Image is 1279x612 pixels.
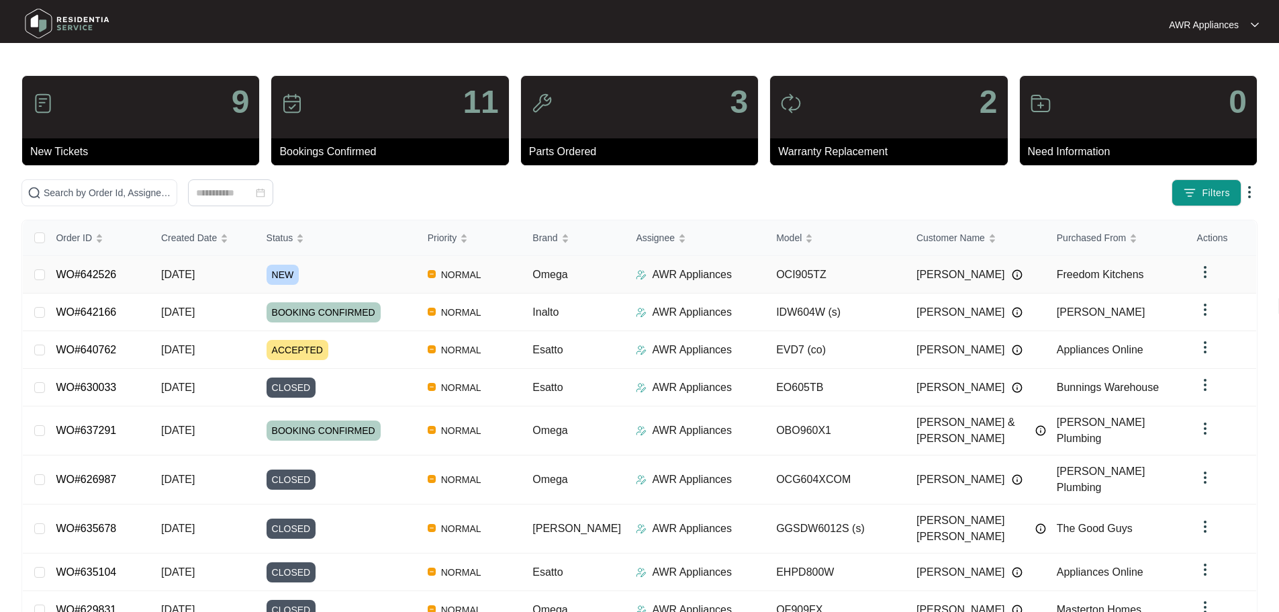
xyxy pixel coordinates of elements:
p: AWR Appliances [652,267,732,283]
img: dropdown arrow [1197,264,1213,280]
img: Assigner Icon [636,382,647,393]
span: NORMAL [436,342,487,358]
span: [PERSON_NAME] [532,523,621,534]
span: Filters [1202,186,1230,200]
span: Appliances Online [1057,566,1143,578]
span: [PERSON_NAME] [916,304,1005,320]
img: dropdown arrow [1197,302,1213,318]
a: WO#626987 [56,474,116,485]
p: AWR Appliances [652,423,732,439]
span: Order ID [56,230,92,245]
p: AWR Appliances [652,304,732,320]
span: [DATE] [161,382,195,393]
span: NORMAL [436,267,487,283]
span: NEW [267,265,299,285]
span: [DATE] [161,306,195,318]
td: EVD7 (co) [765,331,906,369]
th: Actions [1186,220,1256,256]
p: AWR Appliances [652,472,732,488]
td: IDW604W (s) [765,294,906,331]
img: dropdown arrow [1241,184,1258,200]
img: icon [32,93,54,114]
th: Order ID [45,220,150,256]
td: OBO960X1 [765,406,906,455]
span: Assignee [636,230,675,245]
a: WO#637291 [56,425,116,436]
p: AWR Appliances [652,564,732,580]
img: Assigner Icon [636,474,647,485]
img: Info icon [1012,345,1023,355]
img: icon [780,93,802,114]
img: Vercel Logo [428,383,436,391]
p: New Tickets [30,144,259,160]
img: Info icon [1035,523,1046,534]
img: Info icon [1012,474,1023,485]
span: NORMAL [436,304,487,320]
p: AWR Appliances [1169,18,1239,32]
span: [PERSON_NAME] [916,472,1005,488]
p: AWR Appliances [652,380,732,396]
img: Assigner Icon [636,307,647,318]
span: [PERSON_NAME] & [PERSON_NAME] [916,414,1029,447]
span: Status [267,230,293,245]
span: Bunnings Warehouse [1057,382,1159,393]
span: [DATE] [161,566,195,578]
span: NORMAL [436,380,487,396]
span: Esatto [532,344,563,355]
span: [DATE] [161,523,195,534]
img: dropdown arrow [1197,339,1213,355]
span: [PERSON_NAME] [916,564,1005,580]
span: Freedom Kitchens [1057,269,1144,280]
span: The Good Guys [1057,523,1133,534]
img: icon [281,93,303,114]
img: Assigner Icon [636,345,647,355]
td: EHPD800W [765,554,906,591]
img: dropdown arrow [1197,377,1213,393]
a: WO#630033 [56,382,116,393]
span: Omega [532,269,567,280]
span: Model [776,230,802,245]
span: NORMAL [436,472,487,488]
p: 9 [232,86,250,118]
img: dropdown arrow [1197,421,1213,437]
span: CLOSED [267,519,316,539]
img: icon [1030,93,1051,114]
img: Vercel Logo [428,475,436,483]
span: [PERSON_NAME] [PERSON_NAME] [916,513,1029,545]
span: Esatto [532,566,563,578]
img: Info icon [1012,307,1023,318]
span: Omega [532,474,567,485]
span: NORMAL [436,521,487,537]
span: Brand [532,230,557,245]
p: Warranty Replacement [778,144,1007,160]
th: Priority [417,220,522,256]
img: dropdown arrow [1197,470,1213,486]
span: Esatto [532,382,563,393]
button: filter iconFilters [1172,179,1241,206]
th: Brand [522,220,625,256]
th: Status [256,220,417,256]
span: [DATE] [161,344,195,355]
a: WO#635678 [56,523,116,534]
span: BOOKING CONFIRMED [267,421,381,441]
td: OCG604XCOM [765,455,906,505]
img: Vercel Logo [428,270,436,278]
th: Purchased From [1046,220,1186,256]
td: OCI905TZ [765,256,906,294]
img: Info icon [1012,567,1023,578]
span: CLOSED [267,562,316,582]
a: WO#640762 [56,344,116,355]
span: Customer Name [916,230,985,245]
p: Parts Ordered [529,144,758,160]
span: Created Date [161,230,217,245]
span: [PERSON_NAME] [916,342,1005,358]
p: 11 [463,86,498,118]
span: [PERSON_NAME] [1057,306,1145,318]
span: Appliances Online [1057,344,1143,355]
img: Vercel Logo [428,426,436,434]
span: BOOKING CONFIRMED [267,302,381,322]
span: CLOSED [267,378,316,398]
img: Info icon [1012,269,1023,280]
img: dropdown arrow [1251,21,1259,28]
span: Priority [428,230,457,245]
